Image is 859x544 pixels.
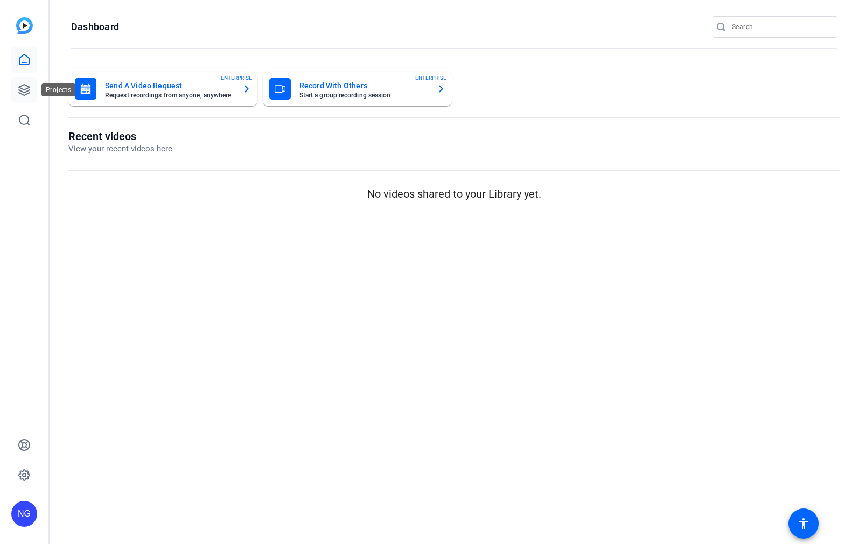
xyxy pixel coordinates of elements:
[71,20,119,33] h1: Dashboard
[68,143,172,155] p: View your recent videos here
[299,79,428,92] mat-card-title: Record With Others
[299,92,428,99] mat-card-subtitle: Start a group recording session
[797,517,810,530] mat-icon: accessibility
[415,74,446,82] span: ENTERPRISE
[16,17,33,34] img: blue-gradient.svg
[221,74,252,82] span: ENTERPRISE
[68,186,840,202] p: No videos shared to your Library yet.
[68,130,172,143] h1: Recent videos
[68,72,257,106] button: Send A Video RequestRequest recordings from anyone, anywhereENTERPRISE
[105,79,234,92] mat-card-title: Send A Video Request
[11,501,37,527] div: NG
[732,20,829,33] input: Search
[105,92,234,99] mat-card-subtitle: Request recordings from anyone, anywhere
[41,83,75,96] div: Projects
[263,72,452,106] button: Record With OthersStart a group recording sessionENTERPRISE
